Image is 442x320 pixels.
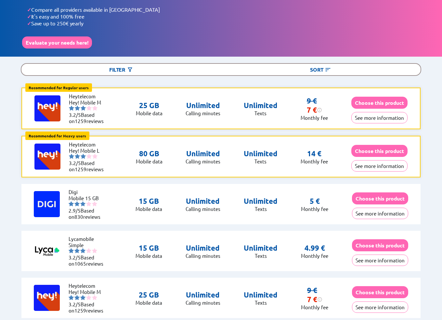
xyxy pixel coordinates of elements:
[136,290,162,299] p: 25 GB
[86,154,92,159] img: starnr4
[29,133,86,138] b: Recommended for Heavy users
[34,95,60,121] img: Logo of Heytelecom
[92,154,97,159] img: starnr5
[69,283,108,289] li: Heytelecom
[22,36,92,49] button: Evaluate your needs here!
[86,105,92,111] img: starnr4
[75,118,86,124] span: 1259
[186,243,220,253] p: Unlimited
[301,253,328,259] p: Monthly fee
[75,166,86,172] span: 1259
[351,115,408,121] a: See more information
[34,144,60,170] img: Logo of Heytelecom
[81,105,86,111] img: starnr3
[69,236,108,242] li: Lycamobile
[351,97,408,109] button: Choose this product
[244,299,278,306] p: Texts
[352,195,408,202] a: Choose this product
[244,206,278,212] p: Texts
[86,295,91,300] img: starnr4
[21,64,221,75] div: Filter
[69,195,108,201] li: Mobile 15 GB
[301,115,328,121] p: Monthly fee
[186,299,220,306] p: Calling minutes
[69,254,81,260] span: 3.2/5
[27,13,420,20] li: It's easy and 100% free
[244,197,278,206] p: Unlimited
[317,297,322,302] img: information
[136,197,162,206] p: 15 GB
[136,206,162,212] p: Mobile data
[317,107,322,113] img: information
[74,260,86,267] span: 1065
[34,238,60,264] img: Logo of Lycamobile
[69,93,108,99] li: Heytelecom
[69,207,108,220] li: Based on reviews
[81,154,86,159] img: starnr3
[186,101,220,110] p: Unlimited
[186,253,220,259] p: Calling minutes
[69,242,108,248] li: Simple
[69,141,108,147] li: Heytelecom
[352,289,408,295] a: Choose this product
[244,290,278,299] p: Unlimited
[69,147,108,154] li: Hey! Mobile L
[69,160,108,172] li: Based on reviews
[351,100,408,106] a: Choose this product
[301,304,328,310] p: Monthly fee
[351,160,408,172] button: See more information
[351,163,408,169] a: See more information
[69,289,108,295] li: Hey! Mobile M
[307,105,322,115] div: 7 €
[80,295,85,300] img: starnr3
[69,99,108,105] li: Hey! Mobile M
[92,248,97,253] img: starnr5
[69,254,108,267] li: Based on reviews
[27,20,420,27] li: Save up to 250€ yearly
[69,201,74,206] img: starnr1
[351,112,408,123] button: See more information
[86,248,91,253] img: starnr4
[325,66,331,73] img: Button open the sorting menu
[186,197,220,206] p: Unlimited
[92,201,97,206] img: starnr5
[352,239,408,251] button: Choose this product
[34,191,60,217] img: Logo of Digi
[186,290,220,299] p: Unlimited
[186,110,220,116] p: Calling minutes
[74,201,80,206] img: starnr2
[352,242,408,248] a: Choose this product
[92,105,97,111] img: starnr5
[244,110,278,116] p: Texts
[352,210,408,216] a: See more information
[136,299,162,306] p: Mobile data
[352,286,408,298] button: Choose this product
[74,214,83,220] span: 830
[352,301,408,313] button: See more information
[69,301,81,307] span: 3.2/5
[186,206,220,212] p: Calling minutes
[244,149,278,158] p: Unlimited
[27,20,31,27] span: ✓
[69,301,108,313] li: Based on reviews
[136,110,162,116] p: Mobile data
[80,201,85,206] img: starnr3
[34,285,60,311] img: Logo of Heytelecom
[27,13,31,20] span: ✓
[136,243,162,253] p: 15 GB
[69,105,74,111] img: starnr1
[352,208,408,219] button: See more information
[136,253,162,259] p: Mobile data
[186,149,220,158] p: Unlimited
[69,160,81,166] span: 3.2/5
[301,158,328,164] p: Monthly fee
[244,253,278,259] p: Texts
[186,158,220,164] p: Calling minutes
[307,149,321,158] p: 14 €
[307,96,317,105] s: 9 €
[127,66,133,73] img: Button open the filtering menu
[352,255,408,266] button: See more information
[221,64,421,75] div: Sort
[69,189,108,195] li: Digi
[305,243,325,253] p: 4.99 €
